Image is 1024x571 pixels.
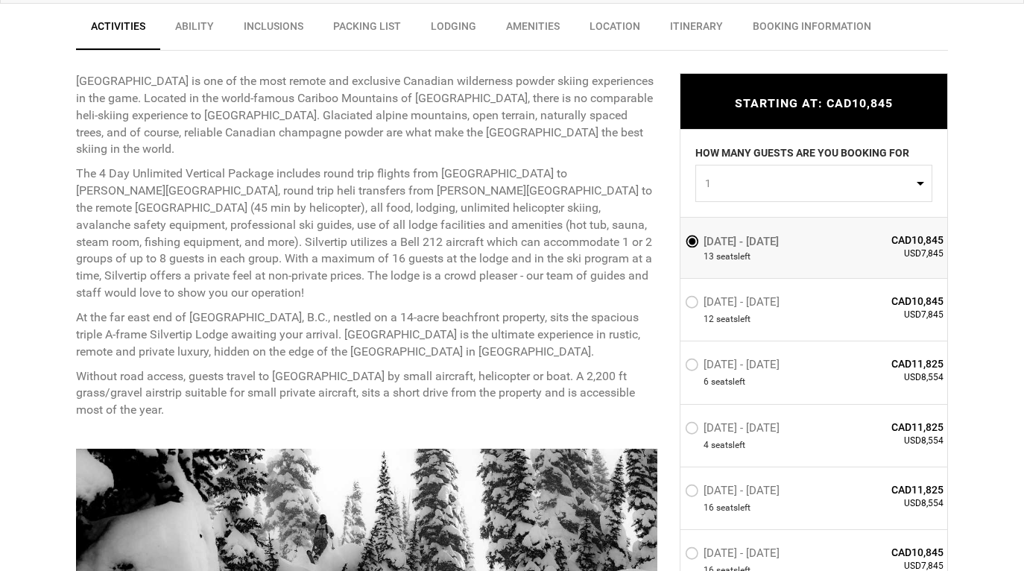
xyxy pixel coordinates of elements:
[685,359,783,376] label: [DATE] - [DATE]
[704,376,709,389] span: 6
[705,176,913,191] span: 1
[835,420,944,435] span: CAD11,825
[711,439,745,452] span: seat left
[835,294,944,309] span: CAD10,845
[716,313,750,326] span: seat left
[685,295,783,313] label: [DATE] - [DATE]
[835,372,944,385] span: USD8,554
[735,96,893,110] span: STARTING AT: CAD10,845
[76,309,657,361] p: At the far east end of [GEOGRAPHIC_DATA], B.C., nestled on a 14-acre beachfront property, sits th...
[738,11,886,48] a: BOOKING INFORMATION
[835,497,944,510] span: USD8,554
[704,502,714,514] span: 16
[835,233,944,247] span: CAD10,845
[655,11,738,48] a: Itinerary
[318,11,416,48] a: Packing List
[76,368,657,420] p: Without road access, guests travel to [GEOGRAPHIC_DATA] by small aircraft, helicopter or boat. A ...
[695,165,932,202] button: 1
[835,545,944,560] span: CAD10,845
[704,313,714,326] span: 12
[716,250,750,263] span: seat left
[76,73,657,158] p: [GEOGRAPHIC_DATA] is one of the most remote and exclusive Canadian wilderness powder skiing exper...
[835,309,944,321] span: USD7,845
[685,421,783,439] label: [DATE] - [DATE]
[704,439,709,452] span: 4
[835,482,944,497] span: CAD11,825
[491,11,575,48] a: Amenities
[229,11,318,48] a: Inclusions
[733,313,738,326] span: s
[728,376,733,389] span: s
[160,11,229,48] a: Ability
[685,546,783,564] label: [DATE] - [DATE]
[704,250,714,263] span: 13
[76,11,160,50] a: Activities
[711,376,745,389] span: seat left
[416,11,491,48] a: Lodging
[685,484,783,502] label: [DATE] - [DATE]
[733,250,738,263] span: s
[695,145,909,165] label: HOW MANY GUESTS ARE YOU BOOKING FOR
[575,11,655,48] a: Location
[685,233,783,250] label: [DATE] - [DATE]
[835,247,944,260] span: USD7,845
[728,439,733,452] span: s
[76,165,657,302] p: The 4 Day Unlimited Vertical Package includes round trip flights from [GEOGRAPHIC_DATA] to [PERSO...
[835,357,944,372] span: CAD11,825
[835,435,944,447] span: USD8,554
[716,502,750,514] span: seat left
[733,502,738,514] span: s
